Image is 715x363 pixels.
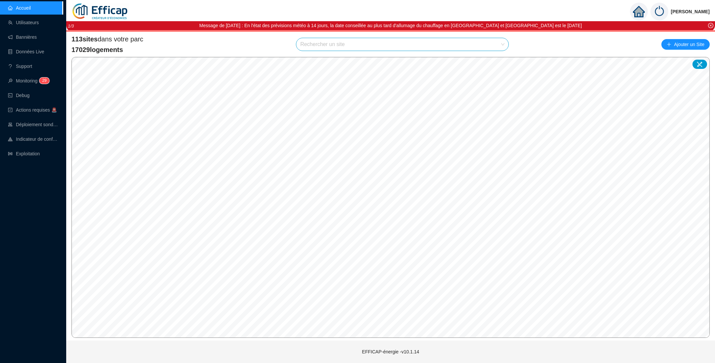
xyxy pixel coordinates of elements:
a: heat-mapIndicateur de confort [8,136,58,142]
span: 2 [42,78,44,83]
span: plus [667,42,671,47]
span: 17029 logements [71,45,143,54]
img: power [650,3,668,21]
div: Message de [DATE] : En l'état des prévisions météo à 14 jours, la date conseillée au plus tard d'... [199,22,582,29]
i: 1 / 3 [68,24,74,28]
a: codeDebug [8,93,29,98]
sup: 29 [39,78,49,84]
span: 9 [44,78,47,83]
a: notificationBannières [8,34,37,40]
button: Ajouter un Site [661,39,710,50]
span: Actions requises 🚨 [16,107,57,113]
a: questionSupport [8,64,32,69]
a: teamUtilisateurs [8,20,39,25]
a: databaseDonnées Live [8,49,44,54]
span: [PERSON_NAME] [671,1,710,22]
span: check-square [8,108,13,112]
a: homeAccueil [8,5,31,11]
a: clusterDéploiement sondes [8,122,58,127]
span: EFFICAP-énergie - v10.1.14 [362,349,419,354]
span: Ajouter un Site [674,40,704,49]
canvas: Map [72,57,710,337]
span: 113 sites [71,35,98,43]
span: home [633,6,645,18]
span: dans votre parc [71,34,143,44]
span: close-circle [708,23,713,28]
a: monitorMonitoring29 [8,78,47,83]
a: slidersExploitation [8,151,40,156]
